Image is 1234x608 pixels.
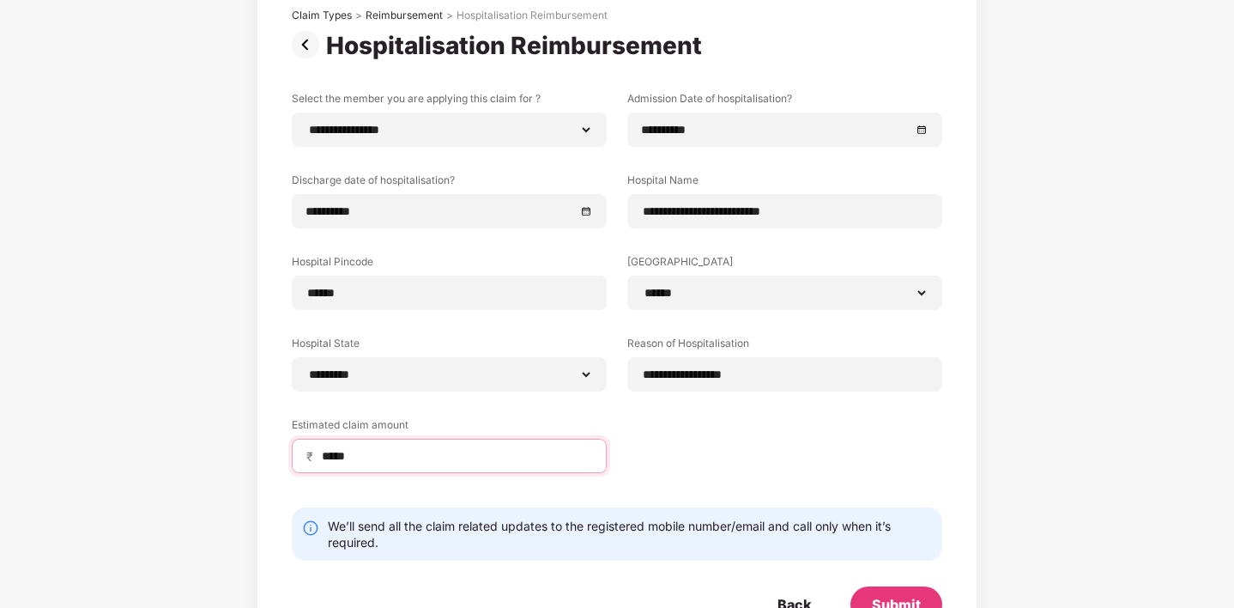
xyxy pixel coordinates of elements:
[306,448,320,465] span: ₹
[627,336,942,357] label: Reason of Hospitalisation
[292,254,607,276] label: Hospital Pincode
[328,518,932,550] div: We’ll send all the claim related updates to the registered mobile number/email and call only when...
[292,9,352,22] div: Claim Types
[292,336,607,357] label: Hospital State
[355,9,362,22] div: >
[627,254,942,276] label: [GEOGRAPHIC_DATA]
[292,91,607,112] label: Select the member you are applying this claim for ?
[627,91,942,112] label: Admission Date of hospitalisation?
[627,173,942,194] label: Hospital Name
[366,9,443,22] div: Reimbursement
[292,417,607,439] label: Estimated claim amount
[326,31,709,60] div: Hospitalisation Reimbursement
[292,173,607,194] label: Discharge date of hospitalisation?
[457,9,608,22] div: Hospitalisation Reimbursement
[302,520,319,537] img: svg+xml;base64,PHN2ZyBpZD0iSW5mby0yMHgyMCIgeG1sbnM9Imh0dHA6Ly93d3cudzMub3JnLzIwMDAvc3ZnIiB3aWR0aD...
[292,31,326,58] img: svg+xml;base64,PHN2ZyBpZD0iUHJldi0zMngzMiIgeG1sbnM9Imh0dHA6Ly93d3cudzMub3JnLzIwMDAvc3ZnIiB3aWR0aD...
[446,9,453,22] div: >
